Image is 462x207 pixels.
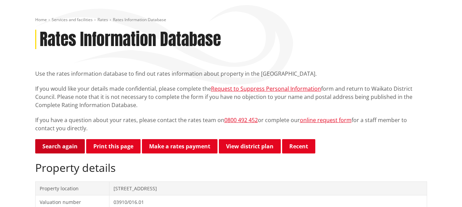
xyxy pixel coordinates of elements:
[97,17,108,23] a: Rates
[282,139,315,153] button: Recent
[109,181,427,195] td: [STREET_ADDRESS]
[142,139,217,153] a: Make a rates payment
[113,17,166,23] span: Rates Information Database
[431,178,455,203] iframe: Messenger Launcher
[35,17,427,23] nav: breadcrumb
[211,85,321,92] a: Request to Suppress Personal Information
[40,30,221,49] h1: Rates Information Database
[35,139,85,153] a: Search again
[86,139,141,153] button: Print this page
[35,181,109,195] td: Property location
[35,70,427,78] p: Use the rates information database to find out rates information about property in the [GEOGRAPHI...
[219,139,281,153] a: View district plan
[224,116,258,124] a: 0800 492 452
[35,161,427,174] h2: Property details
[300,116,352,124] a: online request form
[35,85,427,109] p: If you would like your details made confidential, please complete the form and return to Waikato ...
[35,116,427,132] p: If you have a question about your rates, please contact the rates team on or complete our for a s...
[35,17,47,23] a: Home
[52,17,93,23] a: Services and facilities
